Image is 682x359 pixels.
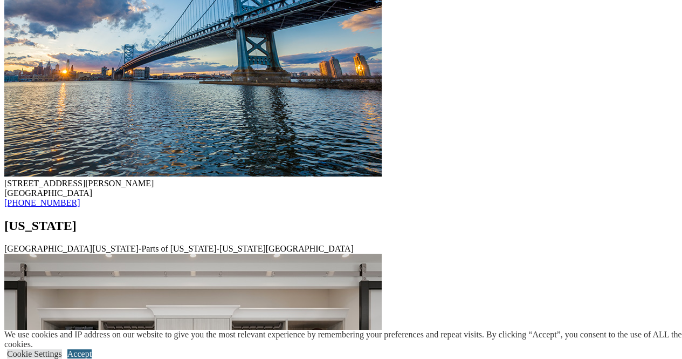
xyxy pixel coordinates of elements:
[4,330,682,349] div: We use cookies and IP address on our website to give you the most relevant experience by remember...
[4,244,678,254] div: [GEOGRAPHIC_DATA][US_STATE]-Parts of [US_STATE]-[US_STATE][GEOGRAPHIC_DATA]
[4,198,80,207] a: [PHONE_NUMBER]
[67,349,92,358] a: Accept
[4,219,678,233] h2: [US_STATE]
[7,349,62,358] a: Cookie Settings
[4,179,678,198] div: [STREET_ADDRESS][PERSON_NAME] [GEOGRAPHIC_DATA]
